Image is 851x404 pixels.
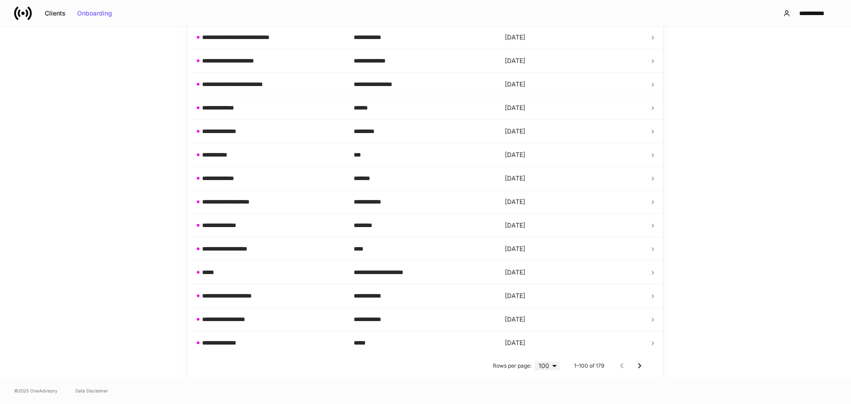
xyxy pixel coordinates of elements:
td: [DATE] [498,237,649,261]
td: [DATE] [498,190,649,214]
button: Go to next page [631,357,648,375]
button: Clients [39,6,71,20]
p: 1–100 of 179 [574,362,604,369]
td: [DATE] [498,214,649,237]
td: [DATE] [498,143,649,167]
td: [DATE] [498,49,649,73]
td: [DATE] [498,167,649,190]
td: [DATE] [498,308,649,331]
td: [DATE] [498,331,649,355]
div: Onboarding [77,10,112,16]
td: [DATE] [498,284,649,308]
button: Onboarding [71,6,118,20]
td: [DATE] [498,26,649,49]
a: Data Disclaimer [75,387,108,394]
td: [DATE] [498,96,649,120]
p: Rows per page: [493,362,531,369]
span: © 2025 OneAdvisory [14,387,58,394]
td: [DATE] [498,120,649,143]
div: Clients [45,10,66,16]
td: [DATE] [498,73,649,96]
div: 100 [535,361,560,370]
td: [DATE] [498,261,649,284]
